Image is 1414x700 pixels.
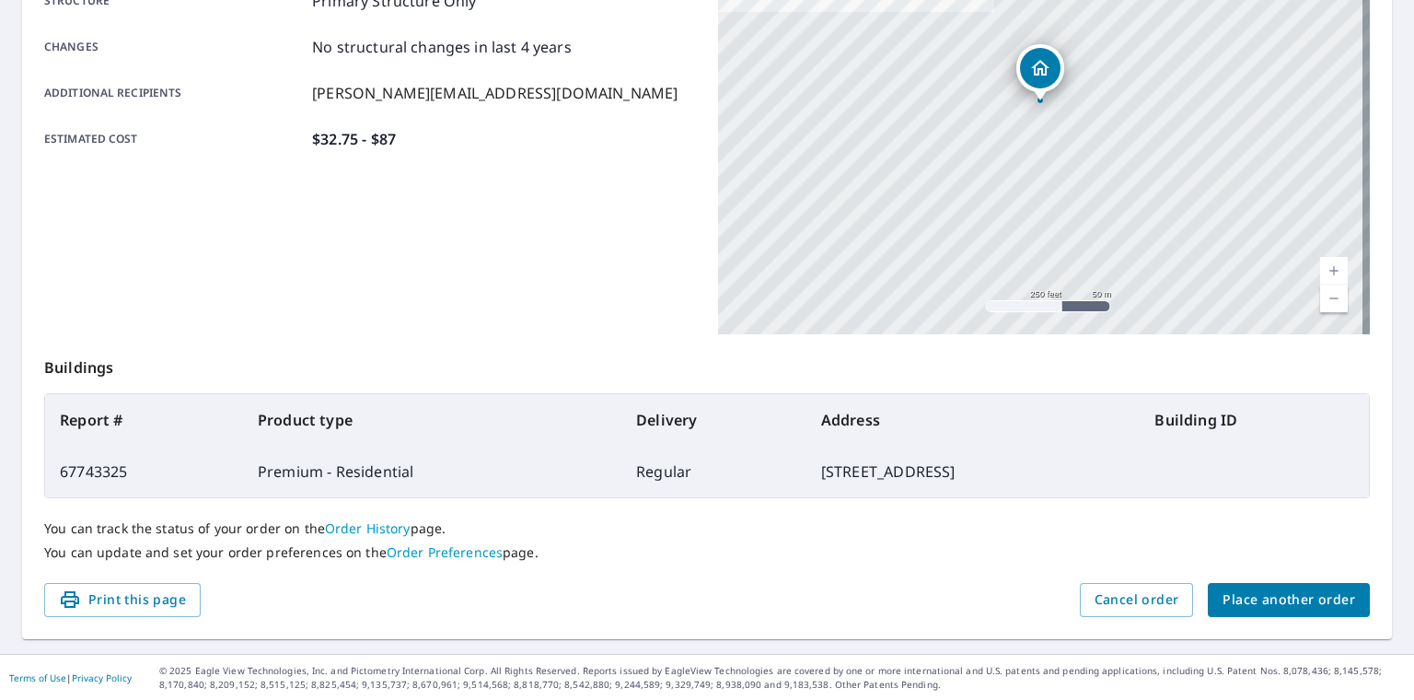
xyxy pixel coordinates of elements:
[9,672,132,683] p: |
[44,36,305,58] p: Changes
[44,520,1370,537] p: You can track the status of your order on the page.
[1140,394,1369,446] th: Building ID
[1080,583,1194,617] button: Cancel order
[44,544,1370,561] p: You can update and set your order preferences on the page.
[159,664,1405,692] p: © 2025 Eagle View Technologies, Inc. and Pictometry International Corp. All Rights Reserved. Repo...
[387,543,503,561] a: Order Preferences
[1320,285,1348,312] a: Current Level 17, Zoom Out
[621,446,806,497] td: Regular
[1320,257,1348,285] a: Current Level 17, Zoom In
[44,82,305,104] p: Additional recipients
[325,519,411,537] a: Order History
[312,36,572,58] p: No structural changes in last 4 years
[806,394,1141,446] th: Address
[312,82,678,104] p: [PERSON_NAME][EMAIL_ADDRESS][DOMAIN_NAME]
[621,394,806,446] th: Delivery
[44,128,305,150] p: Estimated cost
[59,589,186,612] span: Print this page
[45,446,243,497] td: 67743325
[44,334,1370,393] p: Buildings
[312,128,396,150] p: $32.75 - $87
[9,671,66,684] a: Terms of Use
[243,394,621,446] th: Product type
[44,583,201,617] button: Print this page
[243,446,621,497] td: Premium - Residential
[806,446,1141,497] td: [STREET_ADDRESS]
[1095,589,1179,612] span: Cancel order
[1208,583,1370,617] button: Place another order
[72,671,132,684] a: Privacy Policy
[1223,589,1355,612] span: Place another order
[45,394,243,446] th: Report #
[1016,44,1064,101] div: Dropped pin, building 1, Residential property, 2320 Vallejo St San Francisco, CA 94123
